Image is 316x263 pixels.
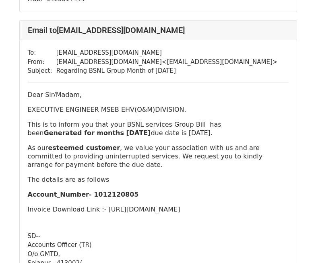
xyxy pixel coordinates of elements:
[276,224,316,263] iframe: Chat Widget
[28,48,56,58] td: To:
[28,205,289,214] p: Invoice Download Link :- [URL][DOMAIN_NAME]
[28,120,289,137] p: This is to inform you that your BSNL services Group Bill has been due date is [DATE].
[56,66,278,76] td: Regarding BSNL Group Month of [DATE]
[28,175,289,184] p: The details are as follows
[28,66,56,76] td: Subject:
[28,25,289,35] h4: Email to [EMAIL_ADDRESS][DOMAIN_NAME]
[43,129,151,137] strong: Generated for months [DATE]
[56,48,278,58] td: [EMAIL_ADDRESS][DOMAIN_NAME]
[28,191,139,198] b: Account_Number- 1012120805
[56,58,278,67] td: [EMAIL_ADDRESS][DOMAIN_NAME] < [EMAIL_ADDRESS][DOMAIN_NAME] >
[28,240,289,250] div: Accounts Officer (TR)
[28,232,41,240] span: SD--
[28,58,56,67] td: From:
[28,105,289,114] p: EXECUTIVE ENGINEER MSEB EHV(O&M)DIVISION.
[28,90,289,99] p: Dear Sir/Madam,
[48,144,120,152] strong: esteemed customer
[28,144,289,169] p: As our , we value your association with us and are committed to providing uninterrupted services....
